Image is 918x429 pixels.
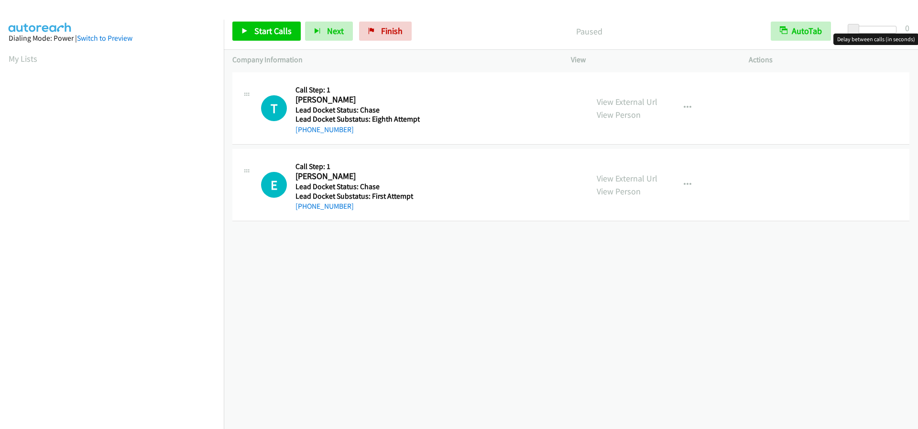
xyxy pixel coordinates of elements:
h1: T [261,95,287,121]
a: View External Url [597,96,657,107]
a: [PHONE_NUMBER] [295,125,354,134]
h5: Call Step: 1 [295,85,420,95]
h5: Call Step: 1 [295,162,417,171]
p: Company Information [232,54,554,66]
p: Paused [425,25,754,38]
h2: [PERSON_NAME] [295,94,417,105]
h1: E [261,172,287,198]
h5: Lead Docket Substatus: Eighth Attempt [295,114,420,124]
span: Next [327,25,344,36]
h2: [PERSON_NAME] [295,171,417,182]
span: Finish [381,25,403,36]
a: My Lists [9,53,37,64]
a: View External Url [597,173,657,184]
a: Finish [359,22,412,41]
span: Start Calls [254,25,292,36]
h5: Lead Docket Status: Chase [295,182,417,192]
h5: Lead Docket Substatus: First Attempt [295,192,417,201]
p: Actions [749,54,909,66]
a: View Person [597,186,641,197]
div: 0 [905,22,909,34]
button: AutoTab [771,22,831,41]
a: Switch to Preview [77,34,132,43]
a: [PHONE_NUMBER] [295,202,354,211]
h5: Lead Docket Status: Chase [295,105,420,115]
button: Next [305,22,353,41]
a: View Person [597,109,641,120]
div: The call is yet to be attempted [261,172,287,198]
div: Dialing Mode: Power | [9,33,215,44]
div: The call is yet to be attempted [261,95,287,121]
a: Start Calls [232,22,301,41]
p: View [571,54,732,66]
